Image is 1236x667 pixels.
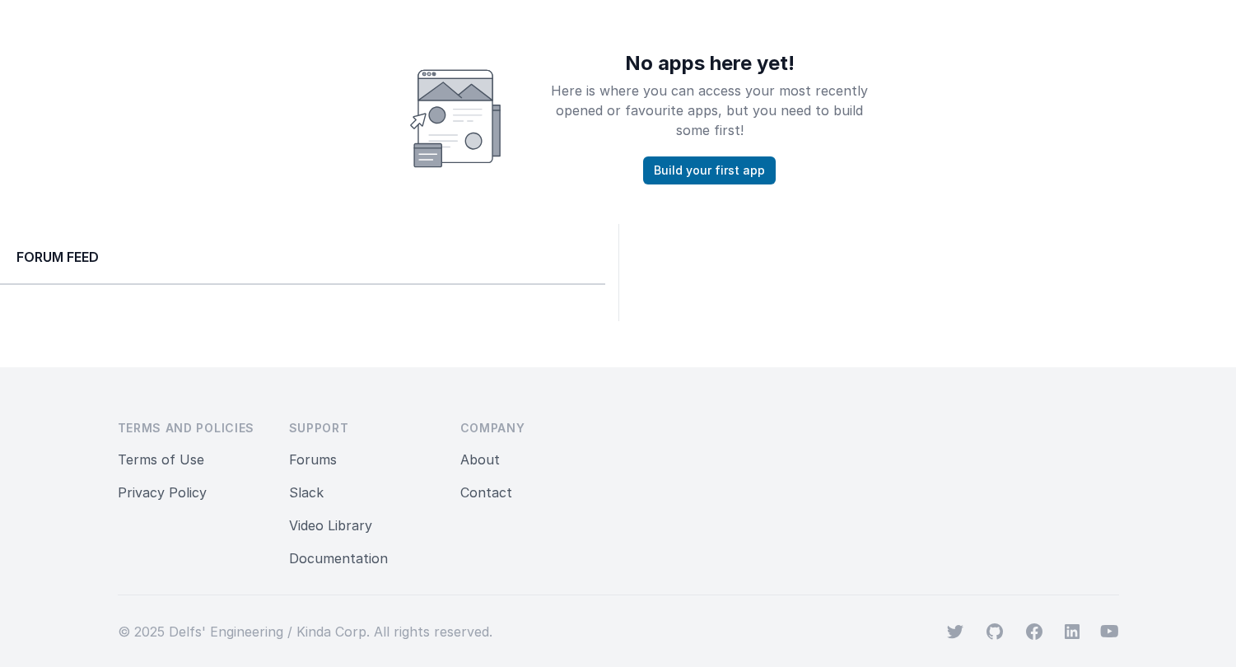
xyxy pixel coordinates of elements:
[460,483,512,502] button: Contact
[289,484,324,501] a: Slack
[460,451,500,468] a: About
[16,247,589,267] h2: Forum Feed
[460,450,500,469] button: About
[289,483,324,502] button: Slack
[410,53,501,184] img: Smiley face
[289,548,388,568] button: Documentation
[547,53,873,74] h1: No apps here yet!
[118,451,204,468] a: Terms of Use
[118,622,492,641] p: © 2025 Delfs' Engineering / Kinda Corp. All rights reserved.
[289,450,337,469] button: Forums
[289,420,434,436] h3: Support
[118,484,207,501] a: Privacy Policy
[1064,623,1080,640] svg: viewBox="0 0 24 24" aria-hidden="true">
[460,420,605,436] h3: Company
[643,156,776,184] button: Build your first app
[289,515,372,535] button: Video Library
[547,81,873,140] p: Here is where you can access your most recently opened or favourite apps, but you need to build s...
[118,420,263,436] h3: Terms and Policies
